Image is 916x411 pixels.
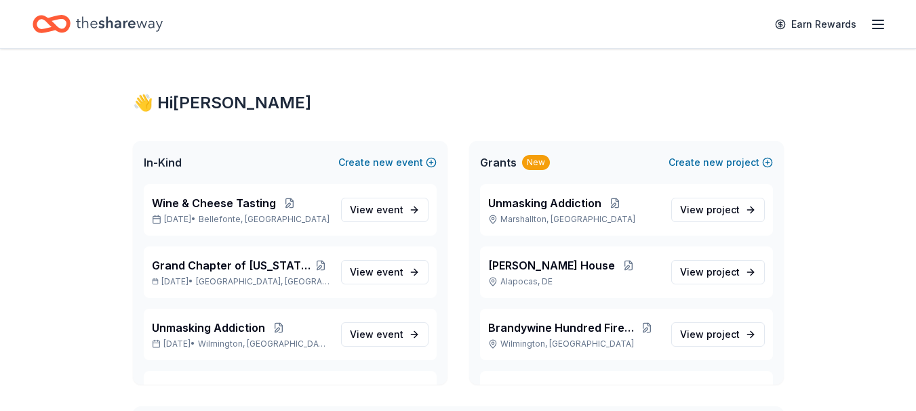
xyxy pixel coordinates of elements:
[522,155,550,170] div: New
[341,198,429,222] a: View event
[706,266,740,278] span: project
[341,322,429,347] a: View event
[199,214,330,225] span: Bellefonte, [GEOGRAPHIC_DATA]
[488,320,635,336] span: Brandywine Hundred Fire Co
[706,204,740,215] span: project
[198,339,330,349] span: Wilmington, [GEOGRAPHIC_DATA]
[488,382,639,398] span: Overdose Awareness Day DE 2024
[488,339,660,349] p: Wilmington, [GEOGRAPHIC_DATA]
[376,204,403,215] span: event
[376,328,403,340] span: event
[671,260,765,284] a: View project
[488,276,660,287] p: Alapocas, DE
[376,266,403,278] span: event
[152,195,276,211] span: Wine & Cheese Tasting
[350,264,403,280] span: View
[767,12,864,37] a: Earn Rewards
[488,214,660,225] p: Marshallton, [GEOGRAPHIC_DATA]
[671,322,765,347] a: View project
[680,264,740,280] span: View
[152,320,265,336] span: Unmasking Addiction
[152,276,330,287] p: [DATE] •
[133,92,784,114] div: 👋 Hi [PERSON_NAME]
[144,154,182,171] span: In-Kind
[338,154,437,171] button: Createnewevent
[152,339,330,349] p: [DATE] •
[196,276,330,287] span: [GEOGRAPHIC_DATA], [GEOGRAPHIC_DATA]
[152,382,293,398] span: SE4SK Fall BAsket Auction
[373,154,393,171] span: new
[703,154,723,171] span: new
[680,202,740,218] span: View
[33,8,163,40] a: Home
[706,328,740,340] span: project
[669,154,773,171] button: Createnewproject
[488,195,601,211] span: Unmasking Addiction
[350,326,403,343] span: View
[341,260,429,284] a: View event
[152,214,330,225] p: [DATE] •
[488,257,615,274] span: [PERSON_NAME] House
[680,326,740,343] span: View
[480,154,517,171] span: Grants
[671,198,765,222] a: View project
[350,202,403,218] span: View
[152,257,311,274] span: Grand Chapter of [US_STATE] Eastern Star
